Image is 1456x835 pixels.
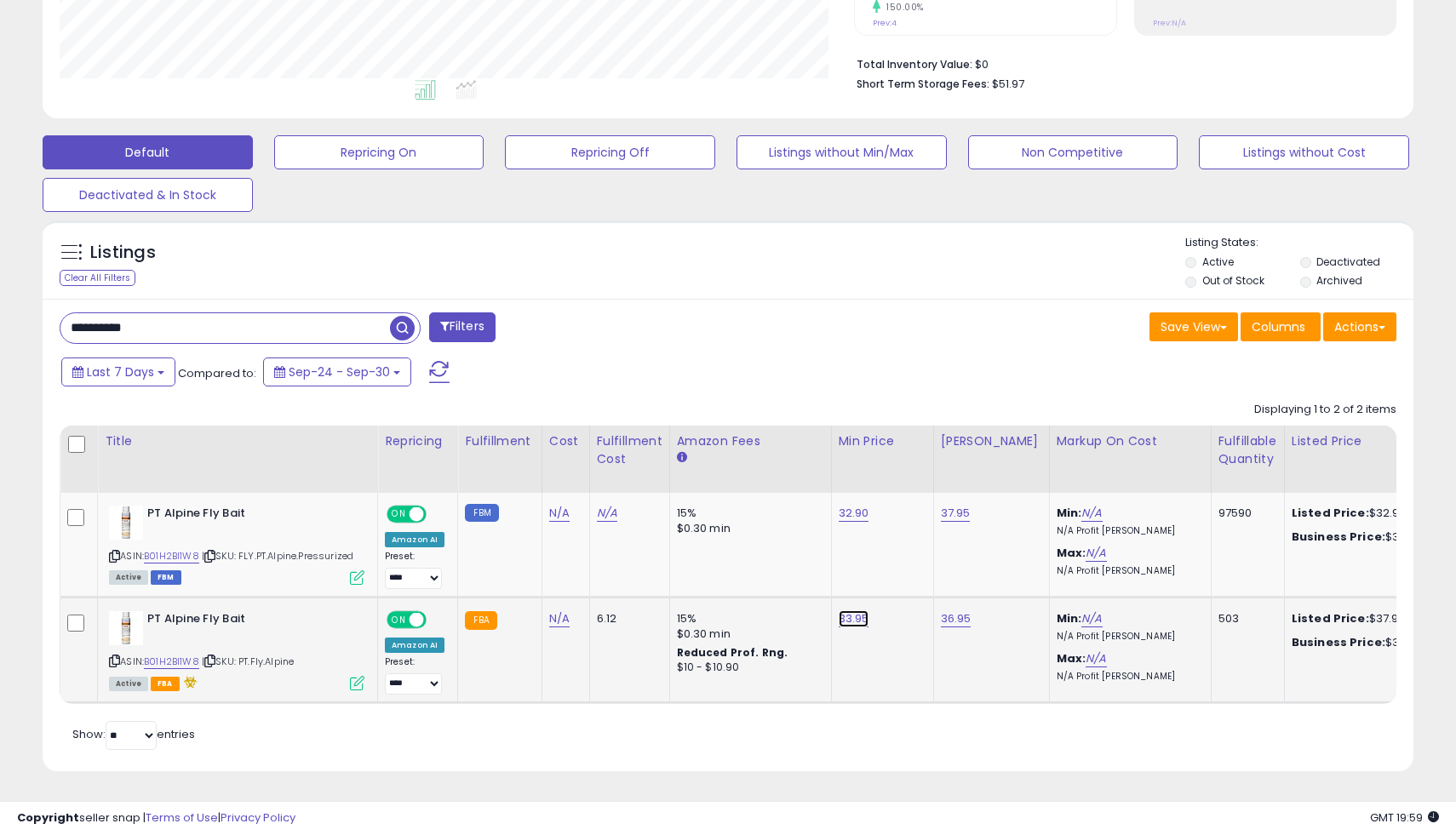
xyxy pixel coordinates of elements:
button: Listings without Cost [1199,135,1409,169]
button: Last 7 Days [61,357,175,386]
th: The percentage added to the cost of goods (COGS) that forms the calculator for Min & Max prices. [1049,426,1211,493]
b: Max: [1057,545,1086,561]
a: 36.95 [941,610,972,627]
p: N/A Profit [PERSON_NAME] [1057,631,1198,643]
span: 2025-10-8 19:59 GMT [1370,809,1439,826]
div: 6.12 [597,611,656,626]
b: PT Alpine Fly Bait [147,611,354,632]
h5: Listings [90,241,156,265]
span: All listings currently available for purchase on Amazon [109,570,148,585]
a: N/A [1081,505,1102,522]
a: 37.95 [941,505,971,522]
label: Deactivated [1316,255,1380,269]
p: N/A Profit [PERSON_NAME] [1057,671,1198,683]
button: Filters [429,312,496,342]
span: ON [388,612,410,626]
p: Listing States: [1185,235,1413,251]
div: [PERSON_NAME] [941,432,1042,450]
div: Fulfillment Cost [597,432,662,468]
a: N/A [549,610,570,627]
label: Archived [1316,273,1362,288]
span: | SKU: PT.Fly.Alpine [202,655,294,668]
img: 41BmJQjtZQL._SL40_.jpg [109,611,143,645]
a: N/A [549,505,570,522]
div: 15% [677,506,818,521]
span: All listings currently available for purchase on Amazon [109,677,148,691]
div: ASIN: [109,611,364,689]
span: Sep-24 - Sep-30 [289,363,390,380]
p: N/A Profit [PERSON_NAME] [1057,565,1198,577]
img: 41BmJQjtZQL._SL40_.jpg [109,506,143,540]
a: B01H2BI1W8 [144,549,199,563]
div: Amazon Fees [677,432,824,450]
a: N/A [1081,610,1102,627]
div: Preset: [385,551,444,589]
div: Listed Price [1292,432,1439,450]
a: N/A [1086,650,1106,667]
i: hazardous material [180,676,198,688]
button: Non Competitive [968,135,1178,169]
div: Displaying 1 to 2 of 2 items [1254,402,1396,418]
a: 32.90 [839,505,869,522]
div: Clear All Filters [60,270,135,286]
button: Listings without Min/Max [737,135,947,169]
b: Listed Price: [1292,610,1369,626]
small: FBA [465,611,496,630]
b: Short Term Storage Fees: [857,77,989,91]
button: Actions [1323,312,1396,341]
a: N/A [1086,545,1106,562]
div: Markup on Cost [1057,432,1204,450]
small: 150.00% [880,1,924,14]
span: ON [388,507,410,522]
span: Show: entries [72,726,195,742]
div: Fulfillable Quantity [1218,432,1277,468]
div: $32.77 [1292,529,1433,545]
span: OFF [424,507,451,522]
div: $32.90 [1292,506,1433,521]
a: B01H2BI1W8 [144,655,199,669]
b: Max: [1057,650,1086,666]
div: Preset: [385,656,444,695]
span: Last 7 Days [87,363,154,380]
a: Privacy Policy [221,809,295,826]
div: Repricing [385,432,450,450]
span: | SKU: FLY.PT.Alpine.Pressurized [202,549,353,563]
button: Default [43,135,253,169]
button: Deactivated & In Stock [43,178,253,212]
b: Reduced Prof. Rng. [677,645,788,660]
label: Active [1202,255,1234,269]
span: $51.97 [992,76,1024,92]
a: Terms of Use [146,809,218,826]
small: Amazon Fees. [677,450,687,466]
span: FBM [151,570,181,585]
b: Min: [1057,610,1082,626]
div: $37.95 [1292,611,1433,626]
div: $34.95 [1292,635,1433,650]
button: Repricing On [274,135,484,169]
b: PT Alpine Fly Bait [147,506,354,526]
small: Prev: N/A [1153,18,1186,28]
b: Listed Price: [1292,505,1369,521]
span: Columns [1252,318,1305,335]
b: Business Price: [1292,634,1385,650]
b: Business Price: [1292,529,1385,545]
div: Cost [549,432,582,450]
button: Columns [1241,312,1321,341]
div: ASIN: [109,506,364,583]
div: 97590 [1218,506,1271,521]
button: Save View [1149,312,1238,341]
label: Out of Stock [1202,273,1264,288]
small: Prev: 4 [873,18,897,28]
span: OFF [424,612,451,626]
div: Amazon AI [385,532,444,547]
b: Min: [1057,505,1082,521]
div: 503 [1218,611,1271,626]
div: $10 - $10.90 [677,661,818,675]
button: Repricing Off [505,135,715,169]
a: 33.95 [839,610,869,627]
li: $0 [857,53,1384,73]
div: $0.30 min [677,521,818,536]
div: Amazon AI [385,638,444,653]
p: N/A Profit [PERSON_NAME] [1057,525,1198,537]
div: Title [105,432,370,450]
